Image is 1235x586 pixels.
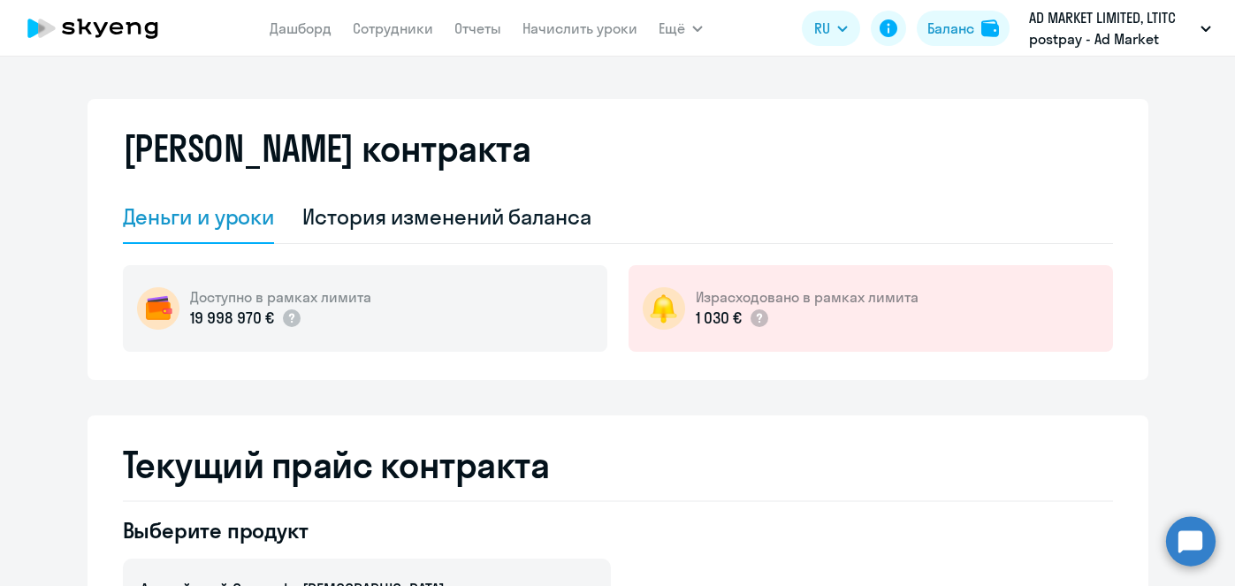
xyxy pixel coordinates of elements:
[1029,7,1193,49] p: AD MARKET LIMITED, LTITC postpay - Ad Market Limited
[137,287,179,330] img: wallet-circle.png
[454,19,501,37] a: Отчеты
[522,19,637,37] a: Начислить уроки
[696,287,919,307] h5: Израсходовано в рамках лимита
[643,287,685,330] img: bell-circle.png
[353,19,433,37] a: Сотрудники
[659,18,685,39] span: Ещё
[123,127,531,170] h2: [PERSON_NAME] контракта
[123,444,1113,486] h2: Текущий прайс контракта
[981,19,999,37] img: balance
[917,11,1010,46] button: Балансbalance
[190,307,274,330] p: 19 998 970 €
[190,287,371,307] h5: Доступно в рамках лимита
[802,11,860,46] button: RU
[302,202,591,231] div: История изменений баланса
[270,19,332,37] a: Дашборд
[659,11,703,46] button: Ещё
[927,18,974,39] div: Баланс
[814,18,830,39] span: RU
[1020,7,1220,49] button: AD MARKET LIMITED, LTITC postpay - Ad Market Limited
[123,516,611,544] h4: Выберите продукт
[123,202,275,231] div: Деньги и уроки
[696,307,743,330] p: 1 030 €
